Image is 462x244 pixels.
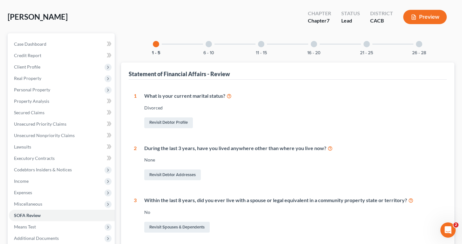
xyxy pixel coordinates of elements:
[9,153,115,164] a: Executory Contracts
[14,110,44,115] span: Secured Claims
[9,130,115,141] a: Unsecured Nonpriority Claims
[412,51,426,55] button: 26 - 28
[134,197,137,234] div: 3
[370,17,393,24] div: CACB
[9,38,115,50] a: Case Dashboard
[9,50,115,61] a: Credit Report
[14,133,75,138] span: Unsecured Nonpriority Claims
[308,10,331,17] div: Chapter
[144,169,201,180] a: Revisit Debtor Addresses
[144,157,442,163] div: None
[144,117,193,128] a: Revisit Debtor Profile
[144,92,442,100] div: What is your current marital status?
[203,51,214,55] button: 6 - 10
[14,213,41,218] span: SOFA Review
[14,64,40,69] span: Client Profile
[14,76,41,81] span: Real Property
[144,105,442,111] div: Divorced
[14,98,49,104] span: Property Analysis
[14,155,55,161] span: Executory Contracts
[360,51,373,55] button: 21 - 25
[341,10,360,17] div: Status
[129,70,230,78] div: Statement of Financial Affairs - Review
[9,141,115,153] a: Lawsuits
[307,51,321,55] button: 16 - 20
[14,53,41,58] span: Credit Report
[9,118,115,130] a: Unsecured Priority Claims
[134,92,137,129] div: 1
[308,17,331,24] div: Chapter
[14,167,72,172] span: Codebtors Insiders & Notices
[14,224,36,229] span: Means Test
[9,96,115,107] a: Property Analysis
[134,145,137,182] div: 2
[144,145,442,152] div: During the last 3 years, have you lived anywhere other than where you live now?
[440,222,456,238] iframe: Intercom live chat
[144,209,442,215] div: No
[9,210,115,221] a: SOFA Review
[256,51,267,55] button: 11 - 15
[403,10,447,24] button: Preview
[14,190,32,195] span: Expenses
[144,197,442,204] div: Within the last 8 years, did you ever live with a spouse or legal equivalent in a community prope...
[327,17,330,23] span: 7
[8,12,68,21] span: [PERSON_NAME]
[14,235,59,241] span: Additional Documents
[341,17,360,24] div: Lead
[14,41,46,47] span: Case Dashboard
[144,222,210,233] a: Revisit Spouses & Dependents
[370,10,393,17] div: District
[14,121,66,127] span: Unsecured Priority Claims
[14,144,31,149] span: Lawsuits
[14,178,29,184] span: Income
[14,201,42,207] span: Miscellaneous
[9,107,115,118] a: Secured Claims
[14,87,50,92] span: Personal Property
[453,222,459,228] span: 2
[152,51,160,55] button: 1 - 5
